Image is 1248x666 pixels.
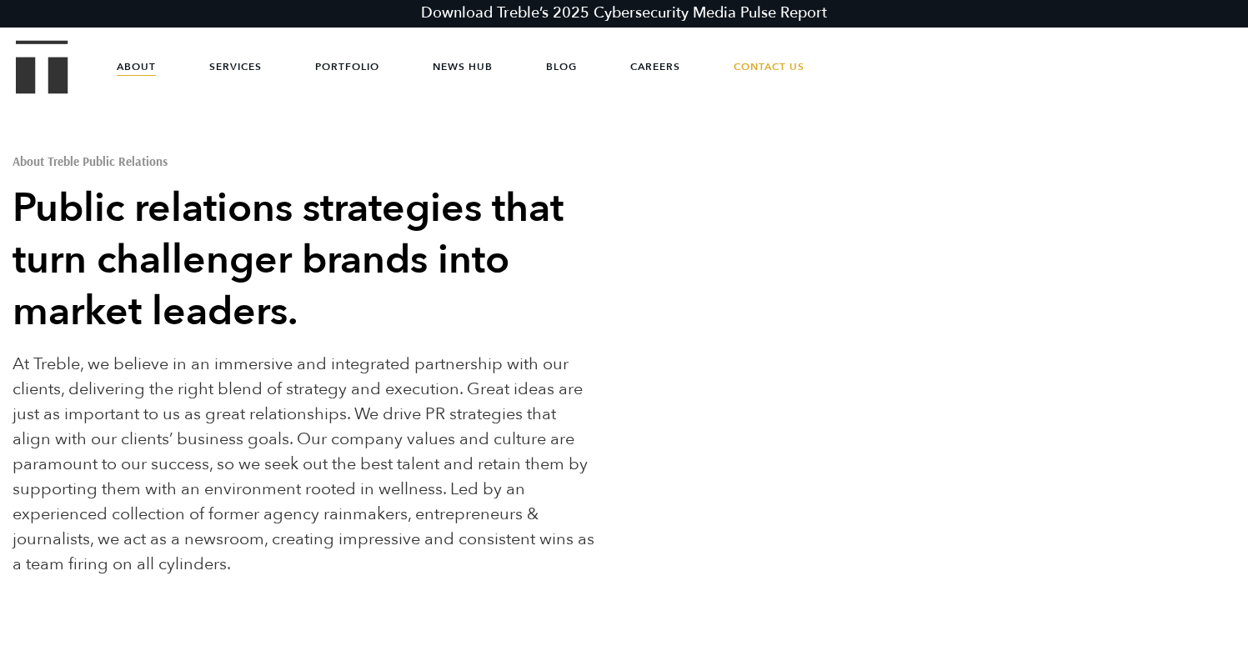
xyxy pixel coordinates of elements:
a: Treble Homepage [17,42,67,93]
h2: Public relations strategies that turn challenger brands into market leaders. [13,183,595,338]
a: News Hub [433,42,493,92]
p: At Treble, we believe in an immersive and integrated partnership with our clients, delivering the... [13,352,595,577]
a: Services [209,42,262,92]
a: Portfolio [315,42,379,92]
a: Contact Us [734,42,804,92]
a: Blog [546,42,577,92]
a: Careers [630,42,680,92]
img: Treble logo [16,40,68,93]
h1: About Treble Public Relations [13,155,595,168]
a: About [117,42,156,92]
